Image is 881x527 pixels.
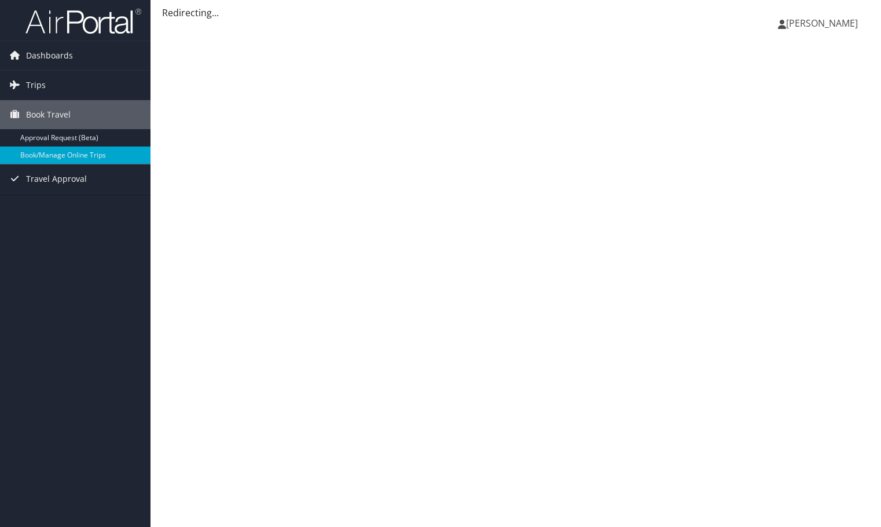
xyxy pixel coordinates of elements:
div: Redirecting... [162,6,869,20]
span: Book Travel [26,100,71,129]
span: Travel Approval [26,164,87,193]
span: [PERSON_NAME] [786,17,858,30]
a: [PERSON_NAME] [778,6,869,41]
span: Trips [26,71,46,100]
span: Dashboards [26,41,73,70]
img: airportal-logo.png [25,8,141,35]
